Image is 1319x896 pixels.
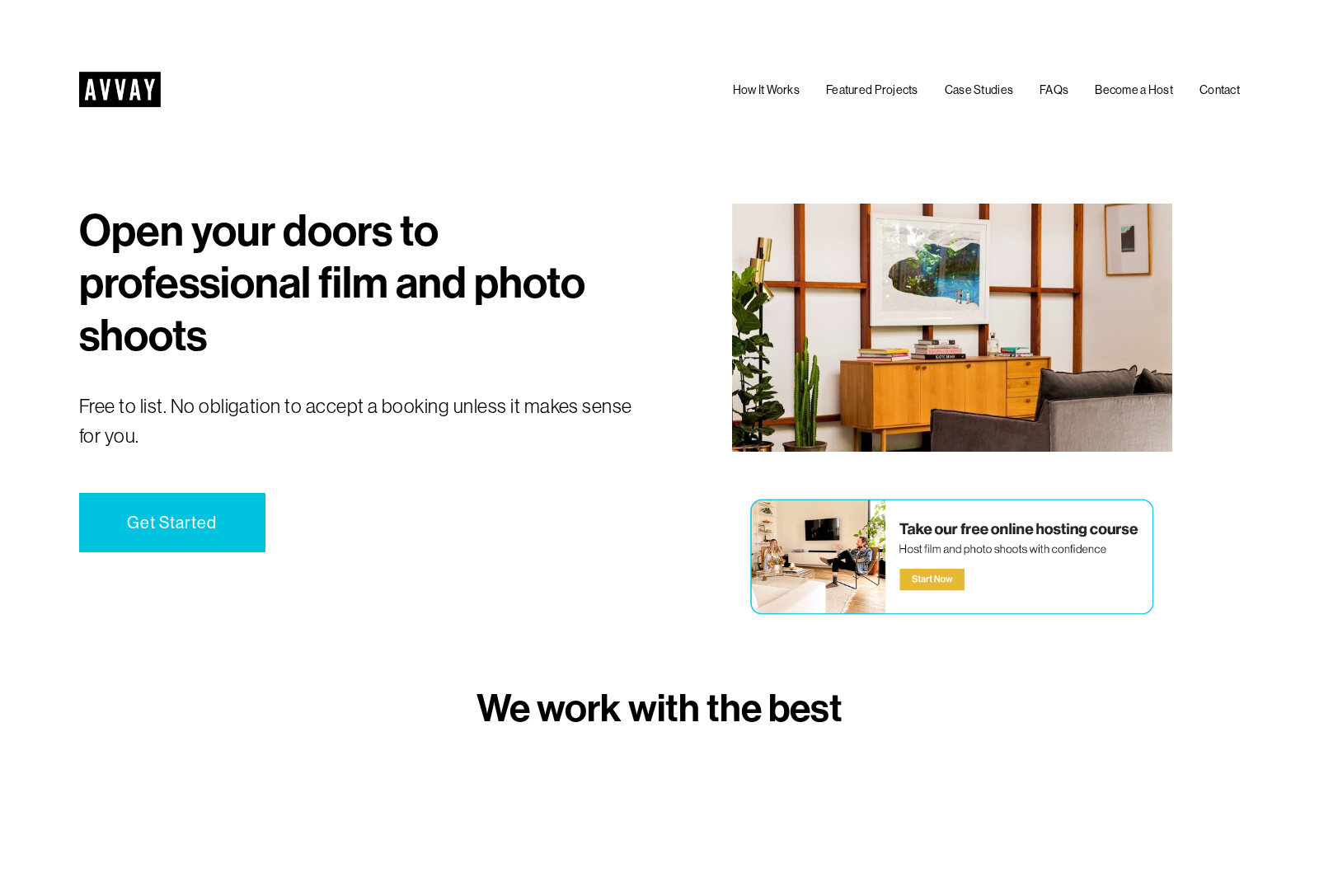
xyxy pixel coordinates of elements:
[1040,81,1068,101] a: FAQs
[733,81,800,101] a: How It Works
[1199,81,1240,101] a: Contact
[79,685,1240,732] h3: We work with the best
[79,493,265,552] a: Get Started
[826,81,918,101] a: Featured Projects
[79,392,655,450] p: Free to list. No obligation to accept a booking unless it makes sense for you.
[79,72,161,107] img: AVVAY - The First Nationwide Location Scouting Co.
[79,205,655,362] h1: Open your doors to professional film and photo shoots
[1095,81,1173,101] a: Become a Host
[945,81,1013,101] a: Case Studies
